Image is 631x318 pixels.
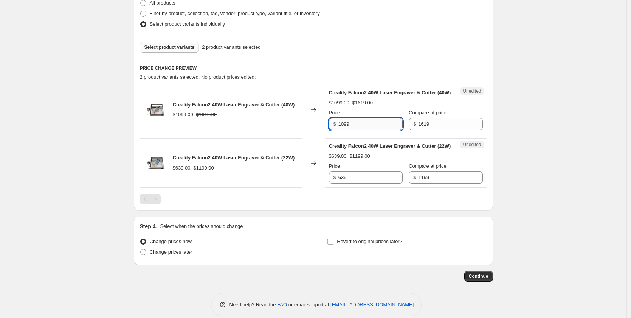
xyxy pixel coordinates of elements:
[150,238,192,244] span: Change prices now
[194,164,214,172] strike: $1199.00
[140,194,161,204] nav: Pagination
[140,223,157,230] h2: Step 4.
[469,273,488,279] span: Continue
[173,111,193,118] div: $1099.00
[329,99,349,107] div: $1099.00
[329,153,347,160] div: $639.00
[229,302,278,307] span: Need help? Read the
[173,102,295,108] span: Creality Falcon2 40W Laser Engraver & Cutter (40W)
[144,152,167,175] img: Falcon2_40W_80x.png
[352,99,373,107] strike: $1619.00
[463,142,481,148] span: Unedited
[333,121,336,127] span: $
[329,143,451,149] span: Creality Falcon2 40W Laser Engraver & Cutter (22W)
[140,65,487,71] h6: PRICE CHANGE PREVIEW
[140,74,256,80] span: 2 product variants selected. No product prices edited:
[350,153,370,160] strike: $1199.00
[160,223,243,230] p: Select when the prices should change
[463,88,481,94] span: Unedited
[329,163,340,169] span: Price
[329,90,451,95] span: Creality Falcon2 40W Laser Engraver & Cutter (40W)
[150,249,192,255] span: Change prices later
[329,110,340,115] span: Price
[409,163,447,169] span: Compare at price
[277,302,287,307] a: FAQ
[150,11,320,16] span: Filter by product, collection, tag, vendor, product type, variant title, or inventory
[330,302,414,307] a: [EMAIL_ADDRESS][DOMAIN_NAME]
[173,155,295,161] span: Creality Falcon2 40W Laser Engraver & Cutter (22W)
[287,302,330,307] span: or email support at
[144,44,195,50] span: Select product variants
[413,121,416,127] span: $
[409,110,447,115] span: Compare at price
[333,175,336,180] span: $
[150,21,225,27] span: Select product variants individually
[464,271,493,282] button: Continue
[413,175,416,180] span: $
[144,98,167,121] img: Falcon2_40W_80x.png
[337,238,402,244] span: Revert to original prices later?
[202,44,260,51] span: 2 product variants selected
[173,164,191,172] div: $639.00
[196,111,217,118] strike: $1619.00
[140,42,199,53] button: Select product variants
